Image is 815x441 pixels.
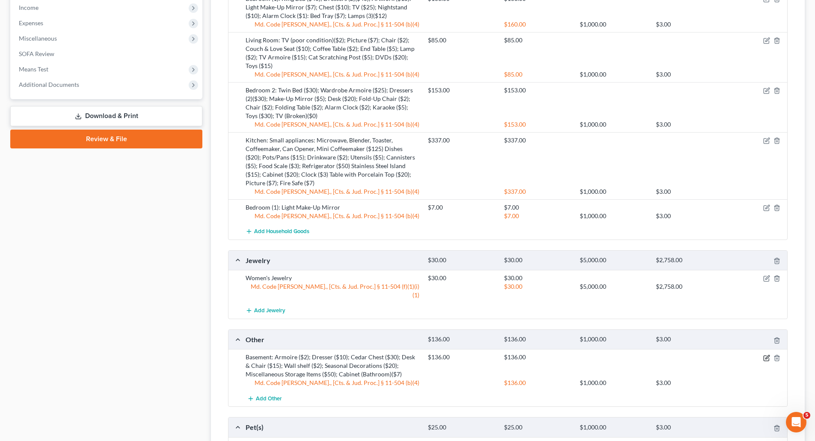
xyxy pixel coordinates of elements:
iframe: Intercom live chat [786,412,806,432]
div: $1,000.00 [575,20,651,29]
div: Other [241,335,424,344]
span: Add Jewelry [254,308,285,314]
div: $337.00 [500,136,575,145]
button: Add Jewelry [246,303,285,319]
div: $7.00 [500,212,575,220]
div: $5,000.00 [575,256,651,264]
div: Md. Code [PERSON_NAME]., [Cts. & Jud. Proc.] § 11-504 (f)(1)(i)(1) [241,282,424,299]
span: Add Other [256,395,282,402]
div: $85.00 [500,70,575,79]
a: Download & Print [10,106,202,126]
div: $153.00 [500,120,575,129]
div: $30.00 [500,282,575,291]
div: $160.00 [500,20,575,29]
span: SOFA Review [19,50,54,57]
div: $2,758.00 [652,256,727,264]
div: $1,000.00 [575,423,651,432]
div: Living Room: TV (poor condition)($2); Picture ($7); Chair ($2); Couch & Love Seat ($10); Coffee T... [241,36,424,70]
div: $1,000.00 [575,187,651,196]
div: $7.00 [424,203,499,212]
span: 5 [803,412,810,419]
div: $3.00 [652,20,727,29]
div: $1,000.00 [575,120,651,129]
div: $153.00 [424,86,499,95]
button: Add Other [246,391,283,406]
div: $136.00 [500,335,575,343]
div: $3.00 [652,212,727,220]
div: $337.00 [424,136,499,145]
div: $30.00 [424,256,499,264]
div: $3.00 [652,187,727,196]
span: Additional Documents [19,81,79,88]
div: Bedroom 2: Twin Bed ($30); Wardrobe Armoire ($25); Dressers (2)($30); Make-Up Mirror ($5); Desk (... [241,86,424,120]
div: $30.00 [424,274,499,282]
div: $30.00 [500,274,575,282]
div: Basement: Armoire ($2); Dresser ($10); Cedar Chest ($30); Desk & Chair ($15); Wall shelf ($2); Se... [241,353,424,379]
div: $7.00 [500,203,575,212]
div: $25.00 [500,423,575,432]
span: Expenses [19,19,43,27]
div: $3.00 [652,423,727,432]
div: $1,000.00 [575,379,651,387]
div: $3.00 [652,379,727,387]
div: $30.00 [500,256,575,264]
div: Pet(s) [241,423,424,432]
div: Bedroom (1): Light Make-Up Mirror [241,203,424,212]
div: Jewelry [241,256,424,265]
div: Kitchen: Small appliances: Microwave, Blender, Toaster, Coffeemaker, Can Opener, Mini Coffeemaker... [241,136,424,187]
div: $85.00 [424,36,499,44]
span: Means Test [19,65,48,73]
span: Income [19,4,39,11]
div: Women's Jewelry [241,274,424,282]
div: $136.00 [500,379,575,387]
span: Miscellaneous [19,35,57,42]
button: Add Household Goods [246,224,309,240]
div: Md. Code [PERSON_NAME]., [Cts. & Jud. Proc.] § 11-504 (b)(4) [241,379,424,387]
div: $337.00 [500,187,575,196]
div: $3.00 [652,120,727,129]
div: $3.00 [652,70,727,79]
div: $1,000.00 [575,335,651,343]
span: Add Household Goods [254,228,309,235]
div: $3.00 [652,335,727,343]
a: SOFA Review [12,46,202,62]
a: Review & File [10,130,202,148]
div: $5,000.00 [575,282,651,291]
div: $153.00 [500,86,575,95]
div: Md. Code [PERSON_NAME]., [Cts. & Jud. Proc.] § 11-504 (b)(4) [241,20,424,29]
div: $25.00 [424,423,499,432]
div: Md. Code [PERSON_NAME]., [Cts. & Jud. Proc.] § 11-504 (b)(4) [241,212,424,220]
div: Md. Code [PERSON_NAME]., [Cts. & Jud. Proc.] § 11-504 (b)(4) [241,120,424,129]
div: Md. Code [PERSON_NAME]., [Cts. & Jud. Proc.] § 11-504 (b)(4) [241,70,424,79]
div: $136.00 [424,353,499,361]
div: $1,000.00 [575,70,651,79]
div: $136.00 [500,353,575,361]
div: $85.00 [500,36,575,44]
div: $1,000.00 [575,212,651,220]
div: $136.00 [424,335,499,343]
div: Md. Code [PERSON_NAME]., [Cts. & Jud. Proc.] § 11-504 (b)(4) [241,187,424,196]
div: $2,758.00 [652,282,727,291]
